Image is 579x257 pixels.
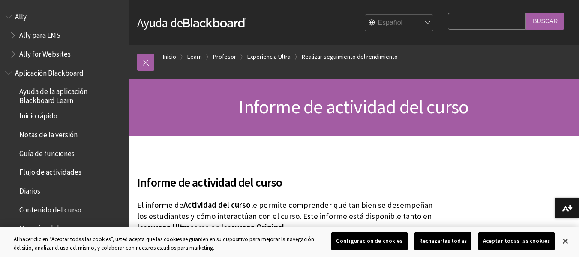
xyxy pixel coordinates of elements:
span: Aplicación Blackboard [15,66,84,77]
a: Learn [187,51,202,62]
div: Al hacer clic en “Aceptar todas las cookies”, usted acepta que las cookies se guarden en su dispo... [14,235,318,252]
span: Actividad del curso [183,200,251,210]
span: cursos Ultra [147,222,190,232]
span: Contenido del curso [19,203,81,214]
span: Ally for Websites [19,47,71,58]
input: Buscar [526,13,564,30]
span: Informe de actividad del curso [239,95,468,118]
span: Ayuda de la aplicación Blackboard Learn [19,85,123,105]
span: Ally para LMS [19,28,60,40]
strong: Blackboard [183,18,246,27]
span: Mensajes del curso [19,221,78,233]
span: Guía de funciones [19,146,75,158]
button: Cerrar [556,232,575,251]
a: Realizar seguimiento del rendimiento [302,51,398,62]
span: cursos Original [231,222,284,232]
span: Flujo de actividades [19,165,81,177]
span: Notas de la versión [19,127,78,139]
a: Ayuda deBlackboard [137,15,246,30]
span: Ally [15,9,27,21]
a: Profesor [213,51,236,62]
button: Rechazarlas todas [414,232,471,250]
select: Site Language Selector [365,15,434,32]
p: El informe de le permite comprender qué tan bien se desempeñan los estudiantes y cómo interactúan... [137,200,444,233]
nav: Book outline for Anthology Ally Help [5,9,123,61]
a: Inicio [163,51,176,62]
a: Experiencia Ultra [247,51,291,62]
button: Configuración de cookies [331,232,407,250]
span: Diarios [19,184,40,195]
button: Aceptar todas las cookies [478,232,555,250]
span: Inicio rápido [19,109,57,121]
h2: Informe de actividad del curso [137,163,444,191]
